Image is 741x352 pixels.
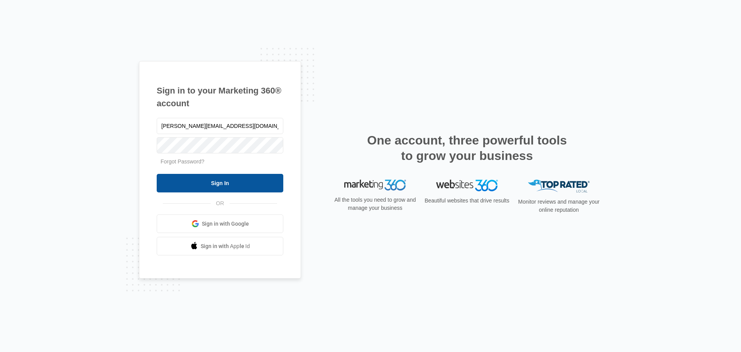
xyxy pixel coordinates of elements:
a: Sign in with Google [157,214,283,233]
p: All the tools you need to grow and manage your business [332,196,418,212]
p: Monitor reviews and manage your online reputation [516,198,602,214]
h2: One account, three powerful tools to grow your business [365,133,569,163]
img: Top Rated Local [528,180,590,192]
img: Marketing 360 [344,180,406,190]
img: Websites 360 [436,180,498,191]
input: Sign In [157,174,283,192]
span: Sign in with Apple Id [201,242,250,250]
span: OR [211,199,230,207]
a: Sign in with Apple Id [157,237,283,255]
h1: Sign in to your Marketing 360® account [157,84,283,110]
p: Beautiful websites that drive results [424,197,510,205]
a: Forgot Password? [161,158,205,165]
input: Email [157,118,283,134]
span: Sign in with Google [202,220,249,228]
